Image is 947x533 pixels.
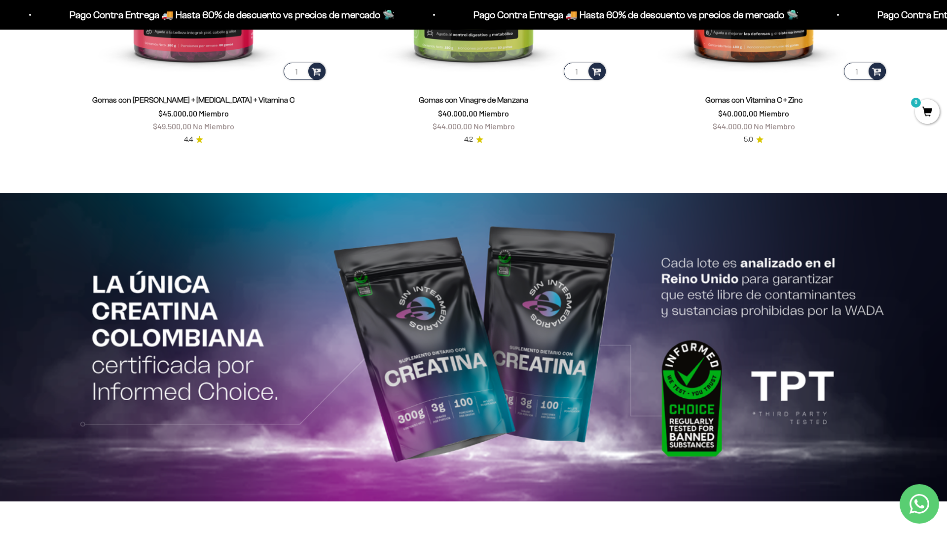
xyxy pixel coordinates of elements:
[910,97,922,109] mark: 0
[464,134,483,145] a: 4.24.2 de 5.0 estrellas
[419,96,528,104] a: Gomas con Vinagre de Manzana
[915,107,940,118] a: 0
[744,134,753,145] span: 5.0
[705,96,802,104] a: Gomas con Vitamina C + Zinc
[193,121,234,131] span: No Miembro
[199,109,229,118] span: Miembro
[713,121,752,131] span: $44.000,00
[184,134,203,145] a: 4.44.4 de 5.0 estrellas
[69,7,394,23] p: Pago Contra Entrega 🚚 Hasta 60% de descuento vs precios de mercado 🛸
[433,121,472,131] span: $44.000,00
[754,121,795,131] span: No Miembro
[158,109,197,118] span: $45.000,00
[744,134,764,145] a: 5.05.0 de 5.0 estrellas
[184,134,193,145] span: 4.4
[759,109,789,118] span: Miembro
[718,109,758,118] span: $40.000,00
[92,96,294,104] a: Gomas con [PERSON_NAME] + [MEDICAL_DATA] + Vitamina C
[479,109,509,118] span: Miembro
[473,121,515,131] span: No Miembro
[464,134,473,145] span: 4.2
[473,7,798,23] p: Pago Contra Entrega 🚚 Hasta 60% de descuento vs precios de mercado 🛸
[438,109,477,118] span: $40.000,00
[153,121,191,131] span: $49.500,00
